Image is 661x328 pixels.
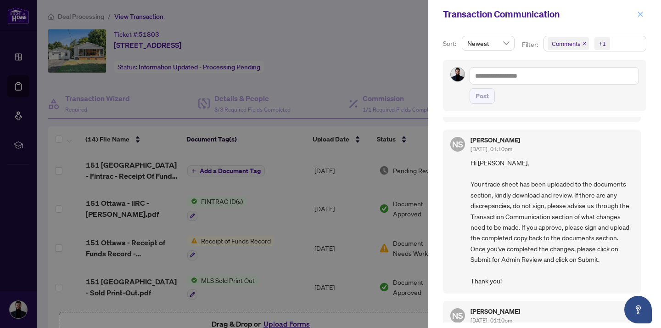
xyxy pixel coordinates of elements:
[452,138,463,151] span: NS
[451,68,465,81] img: Profile Icon
[548,37,589,50] span: Comments
[471,308,520,315] h5: [PERSON_NAME]
[624,296,652,323] button: Open asap
[522,40,539,50] p: Filter:
[443,7,634,21] div: Transaction Communication
[443,39,458,49] p: Sort:
[582,41,587,46] span: close
[471,137,520,143] h5: [PERSON_NAME]
[471,158,633,287] span: Hi [PERSON_NAME], Your trade sheet has been uploaded to the documents section, kindly download an...
[637,11,644,17] span: close
[471,317,512,324] span: [DATE], 01:10pm
[599,39,606,48] div: +1
[471,146,512,153] span: [DATE], 01:10pm
[552,39,580,48] span: Comments
[470,88,495,104] button: Post
[452,309,463,322] span: NS
[467,36,509,50] span: Newest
